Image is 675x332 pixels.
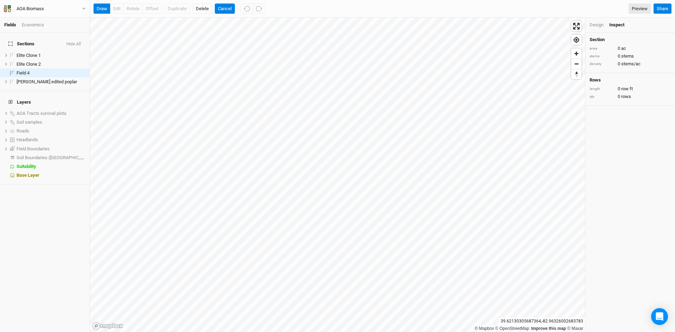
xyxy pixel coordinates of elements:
button: Enter fullscreen [571,21,581,31]
div: Soil samples [17,119,85,125]
div: AOA Tracts survival plots [17,111,85,116]
button: Cancel [215,4,235,14]
span: rows [621,93,631,100]
button: Hide All [66,42,81,47]
div: density [590,61,614,67]
div: AOA Biomass [17,5,44,12]
span: Field 4 [17,70,30,76]
canvas: Map [90,18,585,332]
div: length [590,86,614,92]
div: 0 [590,53,671,59]
button: rotate [123,4,143,14]
div: Gene edited poplar [17,79,85,85]
button: edit [110,4,124,14]
div: 0 [590,93,671,100]
div: Field 4 [17,70,85,76]
button: Undo (^z) [240,4,253,14]
span: Roads [17,128,29,134]
div: 39.62130305687364 , -82.96326002683783 [499,318,585,325]
button: Zoom out [571,59,581,69]
button: AOA Biomass [4,5,86,13]
button: Share [654,4,671,14]
div: area [590,46,614,51]
span: Sections [8,41,34,47]
h4: Section [590,37,671,43]
div: 0 [590,86,671,92]
button: Reset bearing to north [571,69,581,79]
span: ac [621,45,626,52]
div: 0 [590,45,671,52]
span: Elite Clone 1 [17,53,41,58]
button: Zoom in [571,48,581,59]
span: stems [621,53,634,59]
div: Inspect [609,22,634,28]
a: Mapbox logo [92,322,123,330]
a: Fields [4,22,16,27]
a: Mapbox [475,326,494,331]
div: Open Intercom Messenger [651,308,668,325]
span: row ft [621,86,633,92]
span: AOA Tracts survival plots [17,111,66,116]
a: Improve this map [531,326,566,331]
span: Headlands [17,137,38,142]
div: Headlands [17,137,85,143]
span: Elite Clone 2 [17,61,41,67]
div: Elite Clone 1 [17,53,85,58]
span: Soil Boundaries ([GEOGRAPHIC_DATA]) [17,155,95,160]
button: Find my location [571,35,581,45]
button: draw [94,4,110,14]
div: Base Layer [17,172,85,178]
h4: Rows [590,77,671,83]
span: Field Boundaries [17,146,50,151]
a: Preview [629,4,651,14]
div: qty [590,94,614,99]
div: Economics [22,22,44,28]
div: Soil Boundaries (US) [17,155,85,161]
button: offset [142,4,162,14]
span: Suitability [17,164,36,169]
div: Elite Clone 2 [17,61,85,67]
span: [PERSON_NAME] edited poplar [17,79,77,84]
span: stems/ac [621,61,641,67]
h4: Layers [4,95,85,109]
span: Soil samples [17,119,42,125]
div: Roads [17,128,85,134]
span: Base Layer [17,172,39,178]
a: Maxar [567,326,583,331]
button: Delete [193,4,212,14]
a: OpenStreetMap [495,326,529,331]
div: Design [590,22,604,28]
button: Redo (^Z) [253,4,265,14]
div: Field Boundaries [17,146,85,152]
div: Suitability [17,164,85,169]
div: 0 [590,61,671,67]
div: stems [590,54,614,59]
button: Duplicate [165,4,190,14]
